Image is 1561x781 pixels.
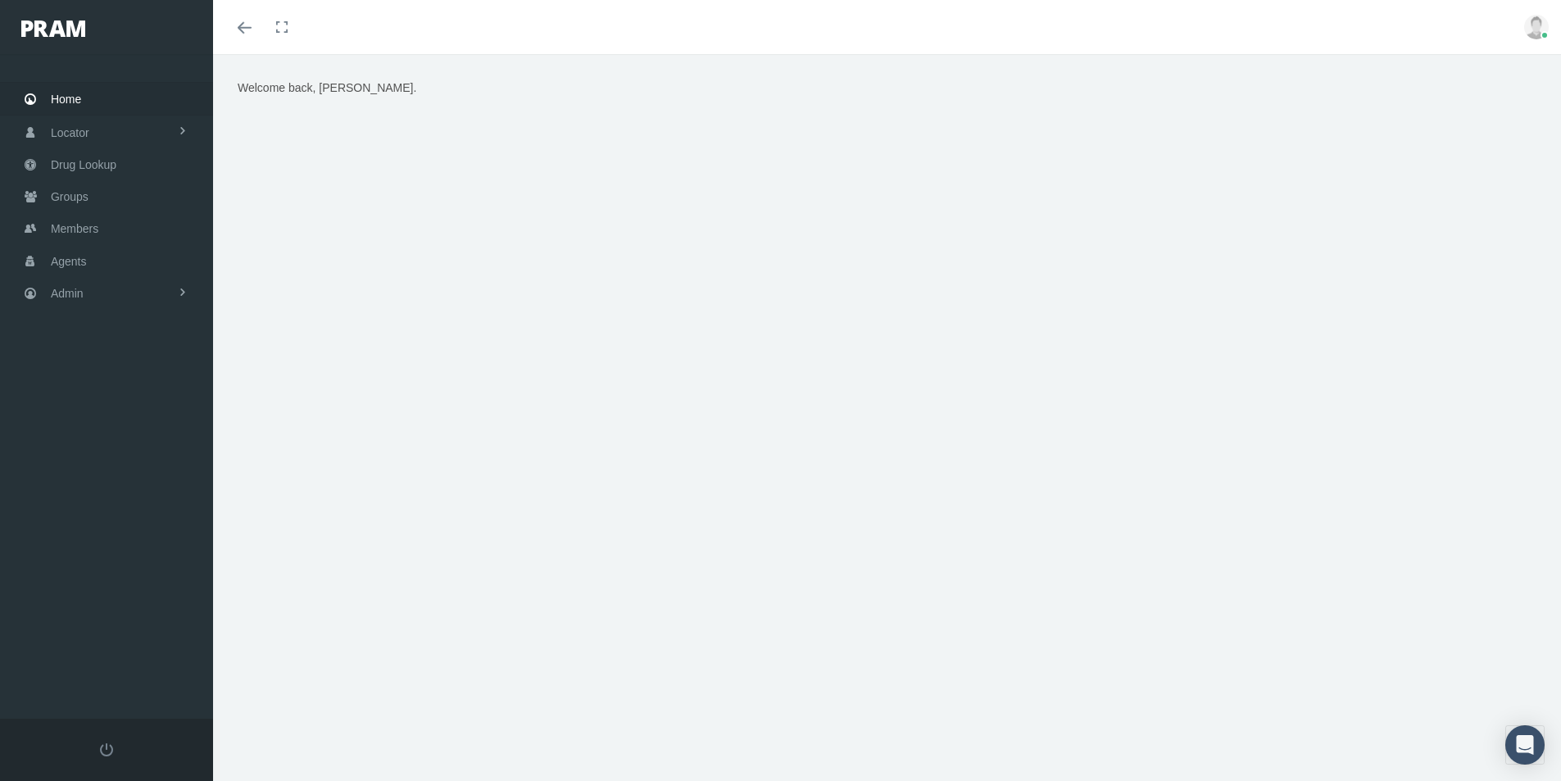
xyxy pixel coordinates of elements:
span: Groups [51,181,88,212]
span: Welcome back, [PERSON_NAME]. [238,81,416,94]
span: Home [51,84,81,115]
img: user-placeholder.jpg [1524,15,1549,39]
span: Agents [51,246,87,277]
span: Members [51,213,98,244]
span: Admin [51,278,84,309]
span: Drug Lookup [51,149,116,180]
span: Locator [51,117,89,148]
img: PRAM_20_x_78.png [21,20,85,37]
div: Open Intercom Messenger [1505,725,1545,765]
